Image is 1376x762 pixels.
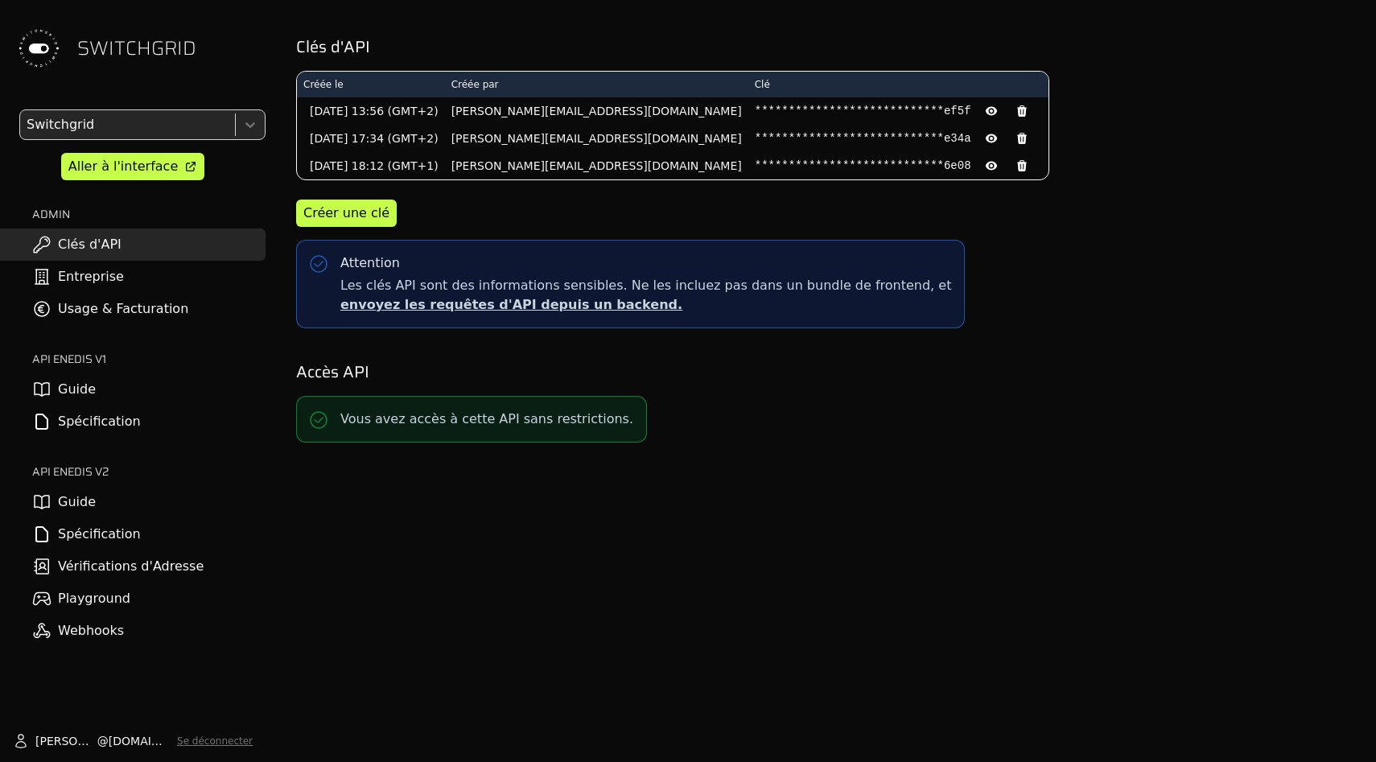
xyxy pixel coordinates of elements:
h2: API ENEDIS v2 [32,463,266,480]
td: [DATE] 18:12 (GMT+1) [297,152,445,179]
span: [DOMAIN_NAME] [109,733,171,749]
td: [PERSON_NAME][EMAIL_ADDRESS][DOMAIN_NAME] [445,125,748,152]
h2: Accès API [296,360,1353,383]
span: SWITCHGRID [77,35,196,61]
p: envoyez les requêtes d'API depuis un backend. [340,295,951,315]
h2: API ENEDIS v1 [32,351,266,367]
div: Attention [340,253,400,273]
th: Clé [748,72,1048,97]
span: [PERSON_NAME] [35,733,97,749]
span: Les clés API sont des informations sensibles. Ne les incluez pas dans un bundle de frontend, et [340,276,951,315]
span: @ [97,733,109,749]
img: Switchgrid Logo [13,23,64,74]
td: [DATE] 13:56 (GMT+2) [297,97,445,125]
th: Créée par [445,72,748,97]
td: [PERSON_NAME][EMAIL_ADDRESS][DOMAIN_NAME] [445,97,748,125]
div: Créer une clé [303,204,389,223]
td: [DATE] 17:34 (GMT+2) [297,125,445,152]
p: Vous avez accès à cette API sans restrictions. [340,410,633,429]
div: Aller à l'interface [68,157,178,176]
button: Se déconnecter [177,735,253,748]
a: Aller à l'interface [61,153,204,180]
h2: ADMIN [32,206,266,222]
td: [PERSON_NAME][EMAIL_ADDRESS][DOMAIN_NAME] [445,152,748,179]
h2: Clés d'API [296,35,1353,58]
th: Créée le [297,72,445,97]
button: Créer une clé [296,200,397,227]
